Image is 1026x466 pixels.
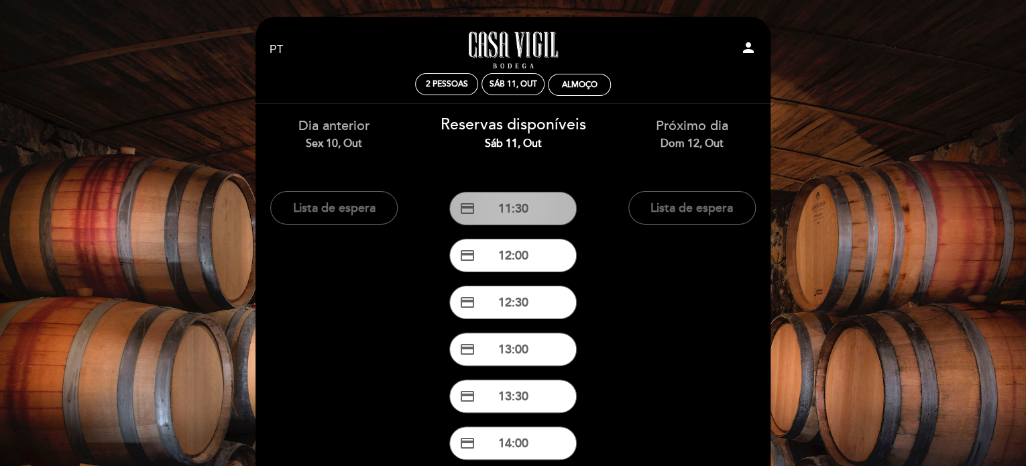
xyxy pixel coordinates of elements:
span: credit_card [459,247,475,264]
button: credit_card 13:30 [449,380,577,413]
button: credit_card 12:30 [449,286,577,319]
div: Sáb 11, out [490,79,537,89]
div: Reservas disponíveis [434,114,593,152]
div: Dom 12, out [612,136,771,152]
button: credit_card 12:00 [449,239,577,272]
button: Lista de espera [270,191,398,225]
span: credit_card [459,200,475,217]
span: credit_card [459,435,475,451]
div: Almoço [562,80,597,90]
span: 2 pessoas [426,79,468,89]
button: person [740,40,756,60]
button: credit_card 11:30 [449,192,577,225]
span: credit_card [459,294,475,310]
button: Lista de espera [628,191,756,225]
span: credit_card [459,388,475,404]
i: person [740,40,756,56]
button: credit_card 13:00 [449,333,577,366]
div: Próximo dia [612,117,771,151]
a: Casa Vigil - Restaurante [429,32,597,68]
div: Sex 10, out [255,136,414,152]
div: Dia anterior [255,117,414,151]
span: credit_card [459,341,475,357]
button: credit_card 14:00 [449,426,577,460]
div: Sáb 11, out [434,136,593,152]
